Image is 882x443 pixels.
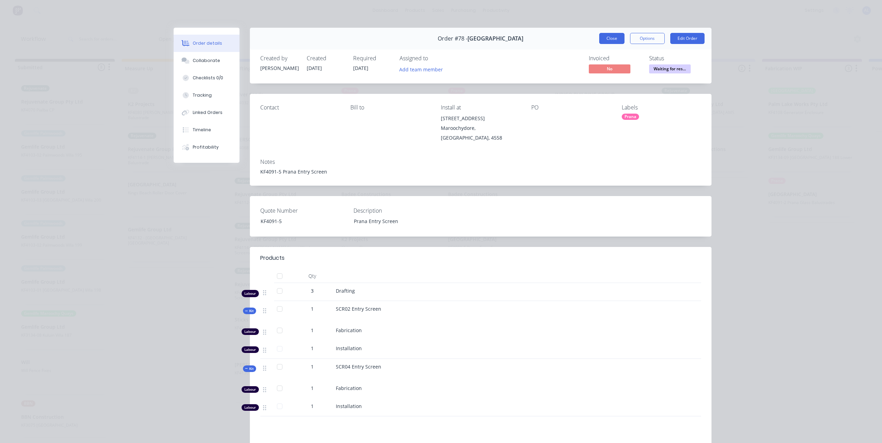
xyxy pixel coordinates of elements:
[242,328,259,335] div: Labour
[441,114,520,123] div: [STREET_ADDRESS]
[193,92,212,98] div: Tracking
[468,35,523,42] span: [GEOGRAPHIC_DATA]
[193,57,220,64] div: Collaborate
[350,104,430,111] div: Bill to
[174,121,239,139] button: Timeline
[260,55,298,62] div: Created by
[243,308,256,314] div: Kit
[311,345,314,352] span: 1
[353,206,440,215] label: Description
[531,104,611,111] div: PO
[311,305,314,312] span: 1
[311,363,314,370] span: 1
[174,52,239,69] button: Collaborate
[307,55,345,62] div: Created
[441,114,520,143] div: [STREET_ADDRESS]Maroochydore, [GEOGRAPHIC_DATA], 4558
[336,403,362,409] span: Installation
[174,69,239,87] button: Checklists 0/0
[260,159,701,165] div: Notes
[260,254,285,262] div: Products
[395,64,446,74] button: Add team member
[353,65,368,71] span: [DATE]
[336,305,381,312] span: SCR02 Entry Screen
[336,345,362,352] span: Installation
[336,363,381,370] span: SCR04 Entry Screen
[174,104,239,121] button: Linked Orders
[670,33,705,44] button: Edit Order
[260,64,298,72] div: [PERSON_NAME]
[630,33,665,44] button: Options
[193,109,222,116] div: Linked Orders
[311,287,314,294] span: 3
[242,346,259,353] div: Labour
[291,269,333,283] div: Qty
[260,206,347,215] label: Quote Number
[400,55,469,62] div: Assigned to
[245,366,254,371] span: Kit
[622,104,701,111] div: Labels
[242,404,259,411] div: Labour
[353,55,391,62] div: Required
[622,114,639,120] div: Prana
[260,104,340,111] div: Contact
[336,287,355,294] span: Drafting
[174,87,239,104] button: Tracking
[193,144,219,150] div: Profitability
[260,168,701,175] div: KF4091-5 Prana Entry Screen
[649,64,691,73] span: Waiting for res...
[649,55,701,62] div: Status
[441,123,520,143] div: Maroochydore, [GEOGRAPHIC_DATA], 4558
[243,365,256,372] div: Kit
[193,127,211,133] div: Timeline
[348,216,435,226] div: Prana Entry Screen
[441,104,520,111] div: Install at
[400,64,447,74] button: Add team member
[245,308,254,313] span: Kit
[336,385,362,391] span: Fabrication
[589,55,641,62] div: Invoiced
[255,216,342,226] div: KF4091-5
[336,327,362,334] span: Fabrication
[174,35,239,52] button: Order details
[311,384,314,392] span: 1
[193,40,222,46] div: Order details
[242,290,259,297] div: Labour
[589,64,630,73] span: No
[438,35,468,42] span: Order #78 -
[599,33,625,44] button: Close
[307,65,322,71] span: [DATE]
[193,75,223,81] div: Checklists 0/0
[174,139,239,156] button: Profitability
[311,402,314,410] span: 1
[649,64,691,75] button: Waiting for res...
[242,386,259,393] div: Labour
[311,327,314,334] span: 1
